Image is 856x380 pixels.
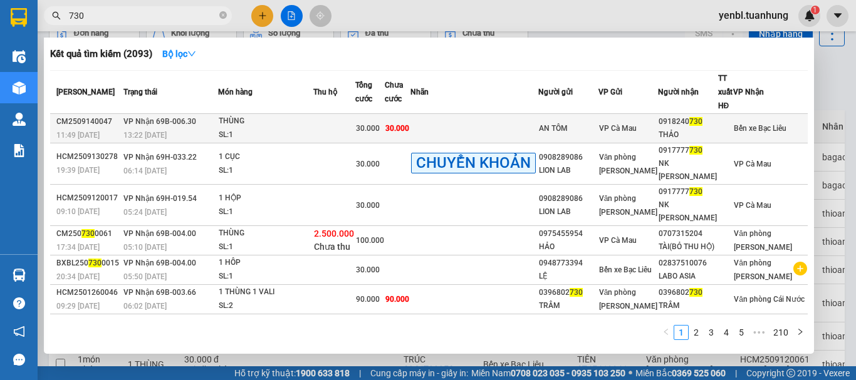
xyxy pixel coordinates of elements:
[599,194,657,217] span: Văn phòng [PERSON_NAME]
[13,354,25,366] span: message
[674,326,688,339] a: 1
[659,128,717,141] div: THẢO
[13,326,25,337] span: notification
[658,88,699,96] span: Người nhận
[749,325,769,340] li: Next 5 Pages
[13,144,26,157] img: solution-icon
[187,49,196,58] span: down
[539,164,597,177] div: LION LAB
[123,259,196,267] span: VP Nhận 69B-004.00
[88,259,102,267] span: 730
[385,81,403,103] span: Chưa cước
[538,88,573,96] span: Người gửi
[793,325,808,340] li: Next Page
[56,227,120,240] div: CM250 0061
[123,153,197,162] span: VP Nhận 69H-033.22
[56,243,100,252] span: 17:34 [DATE]
[689,187,702,196] span: 730
[659,227,717,240] div: 0707315204
[411,153,536,173] span: CHUYỂN KHOẢN
[123,302,167,311] span: 06:02 [DATE]
[219,150,313,164] div: 1 CỤC
[769,325,793,340] li: 210
[219,192,313,205] div: 1 HỘP
[539,151,597,164] div: 0908289086
[356,160,380,168] span: 30.000
[56,192,120,205] div: HCM2509120017
[56,115,120,128] div: CM2509140047
[734,160,771,168] span: VP Cà Mau
[733,88,764,96] span: VP Nhận
[313,88,337,96] span: Thu hộ
[734,259,792,281] span: Văn phòng [PERSON_NAME]
[218,88,253,96] span: Món hàng
[539,227,597,240] div: 0975455954
[385,295,409,304] span: 90.000
[219,115,313,128] div: THÙNG
[56,302,100,311] span: 09:29 [DATE]
[659,144,717,157] div: 0917777
[734,326,748,339] a: 5
[659,286,717,299] div: 0396802
[56,257,120,270] div: BXBL250 0015
[162,49,196,59] strong: Bộ lọc
[219,227,313,240] div: THÙNG
[749,325,769,340] span: •••
[539,270,597,283] div: LỆ
[314,229,354,239] span: 2.500.000
[13,113,26,126] img: warehouse-icon
[11,8,27,27] img: logo-vxr
[52,11,61,20] span: search
[689,326,703,339] a: 2
[734,295,805,304] span: Văn phòng Cái Nước
[539,192,597,205] div: 0908289086
[659,325,674,340] button: left
[219,10,227,22] span: close-circle
[123,208,167,217] span: 05:24 [DATE]
[796,328,804,336] span: right
[539,316,597,329] div: 0932102335
[219,11,227,19] span: close-circle
[50,48,152,61] h3: Kết quả tìm kiếm ( 2093 )
[734,229,792,252] span: Văn phòng [PERSON_NAME]
[13,81,26,95] img: warehouse-icon
[704,326,718,339] a: 3
[704,325,719,340] li: 3
[659,299,717,312] div: TRÂM
[56,131,100,140] span: 11:49 [DATE]
[719,325,734,340] li: 4
[81,229,95,238] span: 730
[219,164,313,178] div: SL: 1
[539,257,597,270] div: 0948773394
[770,326,792,339] a: 210
[659,157,717,183] div: NK [PERSON_NAME]
[599,265,652,274] span: Bến xe Bạc Liêu
[539,122,597,135] div: AN TÔM
[356,265,380,274] span: 30.000
[56,207,100,216] span: 09:10 [DATE]
[689,146,702,155] span: 730
[314,242,350,252] span: Chưa thu
[689,288,702,297] span: 730
[123,272,167,281] span: 05:50 [DATE]
[123,131,167,140] span: 13:22 [DATE]
[410,88,429,96] span: Nhãn
[734,124,786,133] span: Bến xe Bạc Liêu
[56,166,100,175] span: 19:39 [DATE]
[734,201,771,210] span: VP Cà Mau
[123,194,197,203] span: VP Nhận 69H-019.54
[123,167,167,175] span: 06:14 [DATE]
[56,272,100,281] span: 20:34 [DATE]
[13,50,26,63] img: warehouse-icon
[599,236,637,245] span: VP Cà Mau
[662,328,670,336] span: left
[123,117,196,126] span: VP Nhận 69B-006.30
[123,88,157,96] span: Trạng thái
[674,325,689,340] li: 1
[356,124,380,133] span: 30.000
[219,315,313,329] div: bao
[539,240,597,254] div: HẢO
[13,269,26,282] img: warehouse-icon
[356,236,384,245] span: 100.000
[219,285,313,299] div: 1 THÙNG 1 VALI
